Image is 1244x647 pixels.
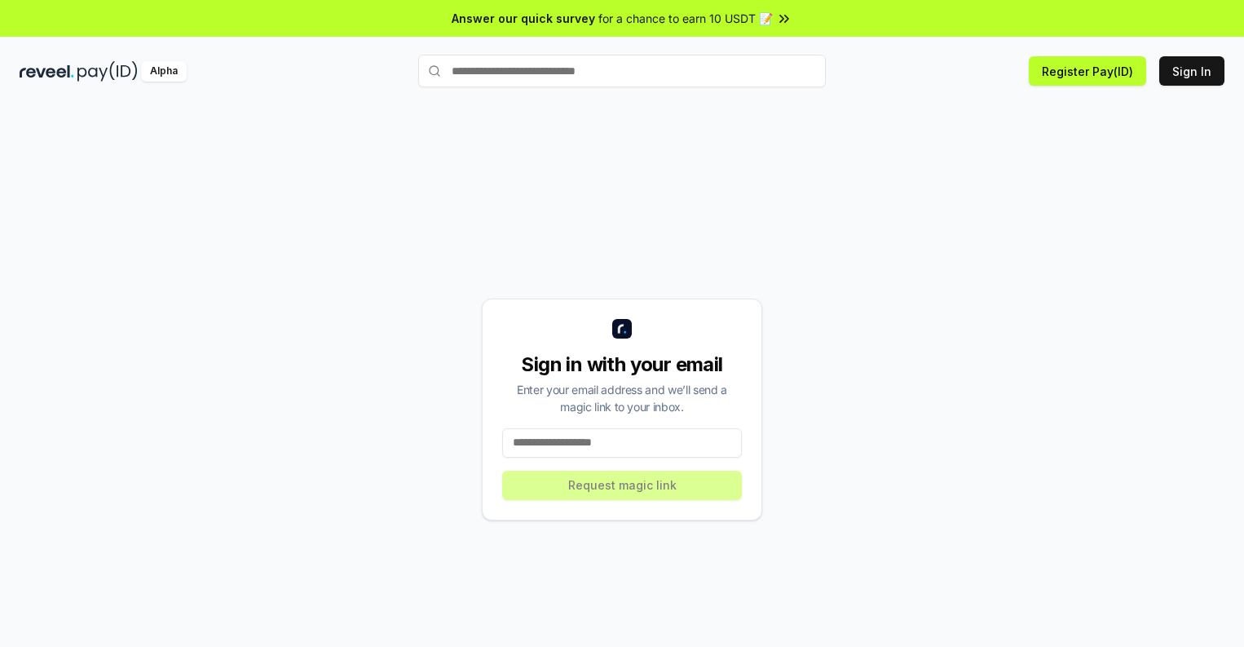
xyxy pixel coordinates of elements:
img: logo_small [612,319,632,339]
img: reveel_dark [20,61,74,82]
img: pay_id [77,61,138,82]
span: Answer our quick survey [452,10,595,27]
div: Sign in with your email [502,352,742,378]
div: Alpha [141,61,187,82]
span: for a chance to earn 10 USDT 📝 [598,10,773,27]
div: Enter your email address and we’ll send a magic link to your inbox. [502,381,742,415]
button: Sign In [1159,56,1224,86]
button: Register Pay(ID) [1029,56,1146,86]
